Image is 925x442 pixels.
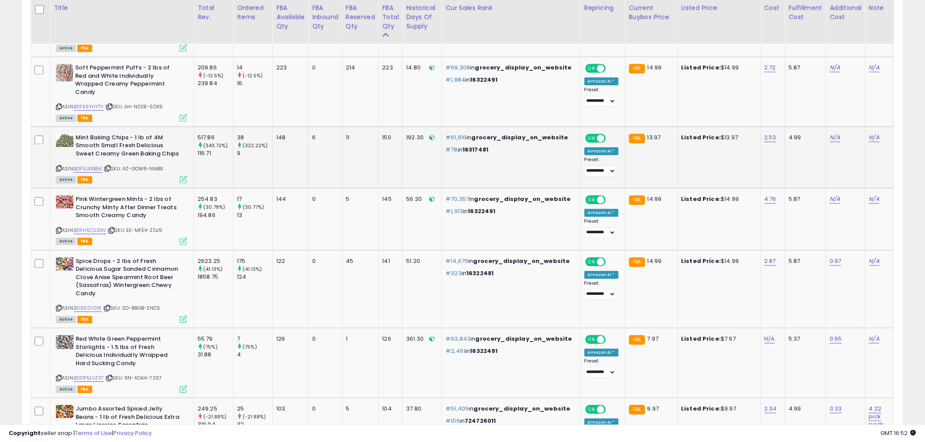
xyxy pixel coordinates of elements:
[56,335,73,349] img: 513M-MEU1qL._SL40_.jpg
[682,134,754,142] div: $13.97
[276,335,302,343] div: 126
[682,195,721,203] b: Listed Price:
[584,77,619,85] div: Amazon AI *
[445,195,469,203] span: #70,357
[765,63,776,72] a: 2.72
[682,335,721,343] b: Listed Price:
[584,157,619,176] div: Preset:
[406,405,435,413] div: 37.80
[682,195,754,203] div: $14.99
[647,335,659,343] span: 7.97
[76,195,182,222] b: Pink Wintergreen Mints - 2 lbs of Crunchy Minty After Dinner Treats Smooth Creamy Candy
[237,79,272,87] div: 16
[647,63,662,72] span: 14.99
[605,258,619,265] span: OFF
[56,335,187,392] div: ASIN:
[765,3,782,12] div: Cost
[647,195,662,203] span: 14.99
[445,134,574,142] p: in
[584,280,619,300] div: Preset:
[445,335,574,343] p: in
[476,335,572,343] span: grocery_display_on_website
[445,76,574,84] p: in
[75,64,181,98] b: Soft Peppermint Puffs - 2 lbs of Red and White Individually Wrapped Creamy Peppermint Candy
[445,207,463,215] span: #1,913
[237,64,272,72] div: 14
[312,405,335,413] div: 0
[203,266,223,273] small: (41.13%)
[56,195,73,208] img: 41yP6C0AFhL._SL40_.jpg
[647,404,659,413] span: 9.97
[77,386,92,393] span: FBA
[56,176,76,183] span: All listings currently available for purchase on Amazon
[56,405,73,418] img: 51X4Wmk9pCL._SL40_.jpg
[103,304,160,311] span: | SKU: SO-B8GB-SNC5
[445,335,470,343] span: #93,843
[56,316,76,323] span: All listings currently available for purchase on Amazon
[605,196,619,204] span: OFF
[383,134,396,142] div: 150
[383,405,396,413] div: 104
[647,133,661,142] span: 13.97
[765,404,777,413] a: 2.34
[198,211,233,219] div: 194.86
[586,406,597,413] span: ON
[629,64,645,73] small: FBA
[312,257,335,265] div: 0
[406,335,435,343] div: 361.30
[77,45,92,52] span: FBA
[629,335,645,345] small: FBA
[682,3,757,12] div: Listed Price
[789,64,819,72] div: 5.87
[56,64,73,81] img: 51a2pQT1o+L._SL40_.jpg
[237,134,272,142] div: 38
[605,135,619,142] span: OFF
[77,238,92,245] span: FBA
[312,195,335,203] div: 0
[77,114,92,122] span: FBA
[765,133,777,142] a: 2.53
[605,65,619,72] span: OFF
[830,257,842,266] a: 0.97
[682,63,721,72] b: Listed Price:
[56,134,73,147] img: 51hAJWtrHML._SL40_.jpg
[9,429,41,437] strong: Copyright
[629,195,645,205] small: FBA
[312,64,335,72] div: 0
[312,335,335,343] div: 0
[445,195,574,203] p: in
[445,347,574,355] p: in
[198,3,230,21] div: Total Rev.
[276,195,302,203] div: 144
[276,3,305,31] div: FBA Available Qty
[56,45,76,52] span: All listings currently available for purchase on Amazon
[406,134,435,142] div: 192.30
[198,335,233,343] div: 55.79
[243,204,264,211] small: (30.77%)
[74,374,104,382] a: B0DP5LVZ37
[830,3,862,21] div: Additional Cost
[74,227,106,234] a: B0FH5CS2NV
[584,349,619,356] div: Amazon AI *
[74,304,102,312] a: B095SV21X1
[203,142,228,149] small: (343.72%)
[346,257,372,265] div: 45
[56,64,187,121] div: ASIN:
[75,429,112,437] a: Terms of Use
[203,72,223,79] small: (-12.5%)
[105,374,162,381] span: | SKU: 9N-ADAA-7267
[243,266,262,273] small: (41.13%)
[830,195,840,204] a: N/A
[406,257,435,265] div: 51.20
[881,429,916,437] span: 2025-10-13 16:52 GMT
[462,145,488,154] span: 16317481
[472,133,568,142] span: grocery_display_on_website
[346,335,372,343] div: 1
[203,343,218,350] small: (75%)
[276,64,302,72] div: 223
[383,3,399,31] div: FBA Total Qty
[869,335,880,343] a: N/A
[584,87,619,107] div: Preset:
[198,351,233,359] div: 31.88
[346,195,372,203] div: 5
